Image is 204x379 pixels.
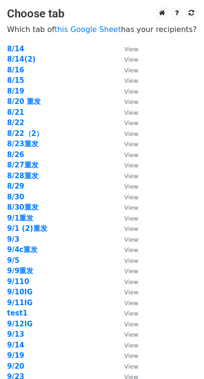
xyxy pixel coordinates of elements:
a: 8/27重发 [7,161,38,169]
a: 9/10IG [7,288,33,296]
small: View [124,77,138,84]
a: 8/26 [7,150,24,159]
strong: 9/14 [7,341,24,349]
a: View [115,140,138,148]
a: View [115,362,138,371]
a: 8/21 [7,108,24,117]
a: 8/30重发 [7,203,38,212]
a: View [115,161,138,169]
a: View [115,182,138,190]
a: 9/3 [7,235,19,244]
small: View [124,173,138,180]
a: View [115,203,138,212]
a: View [115,235,138,244]
a: View [115,193,138,201]
p: Which tab of has your recipients? [7,24,197,34]
a: View [115,108,138,117]
a: 8/22（2） [7,129,43,138]
small: View [124,342,138,349]
small: View [124,236,138,243]
small: View [124,215,138,222]
a: 8/19 [7,87,24,95]
a: View [115,309,138,317]
a: 9/20 [7,362,24,371]
a: 8/30 [7,193,24,201]
small: View [124,225,138,232]
h3: Choose tab [7,7,197,21]
small: View [124,46,138,53]
small: View [124,141,138,148]
a: 9/19 [7,351,24,360]
a: 8/29 [7,182,24,190]
small: View [124,246,138,253]
small: View [124,194,138,201]
a: 9/1 (2)重发 [7,224,47,233]
strong: test1 [7,309,28,317]
strong: 9/110 [7,277,29,286]
strong: 8/16 [7,66,24,74]
a: 8/14 [7,45,24,53]
a: View [115,66,138,74]
a: View [115,172,138,180]
small: View [124,289,138,296]
a: 9/1重发 [7,214,33,222]
strong: 9/11IG [7,299,33,307]
a: View [115,45,138,53]
a: 8/22 [7,118,24,127]
a: 8/23重发 [7,140,38,148]
a: View [115,224,138,233]
a: 8/20 重发 [7,97,41,106]
small: View [124,98,138,105]
small: View [124,268,138,275]
a: 9/12IG [7,320,33,328]
small: View [124,67,138,74]
a: 9/9重发 [7,267,33,275]
a: 9/5 [7,256,19,265]
small: View [124,310,138,317]
a: 8/28重发 [7,172,38,180]
a: View [115,341,138,349]
small: View [124,88,138,95]
small: View [124,363,138,370]
a: View [115,214,138,222]
small: View [124,130,138,137]
small: View [124,162,138,169]
a: View [115,351,138,360]
small: View [124,119,138,126]
a: View [115,150,138,159]
a: View [115,129,138,138]
a: 8/15 [7,76,24,85]
a: View [115,97,138,106]
small: View [124,257,138,264]
a: View [115,256,138,265]
a: 8/14(2) [7,55,36,63]
a: View [115,245,138,254]
a: View [115,267,138,275]
small: View [124,109,138,116]
strong: 9/13 [7,330,24,339]
strong: 9/4c重发 [7,245,38,254]
a: View [115,76,138,85]
a: View [115,87,138,95]
a: this Google Sheet [54,25,121,34]
a: View [115,277,138,286]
